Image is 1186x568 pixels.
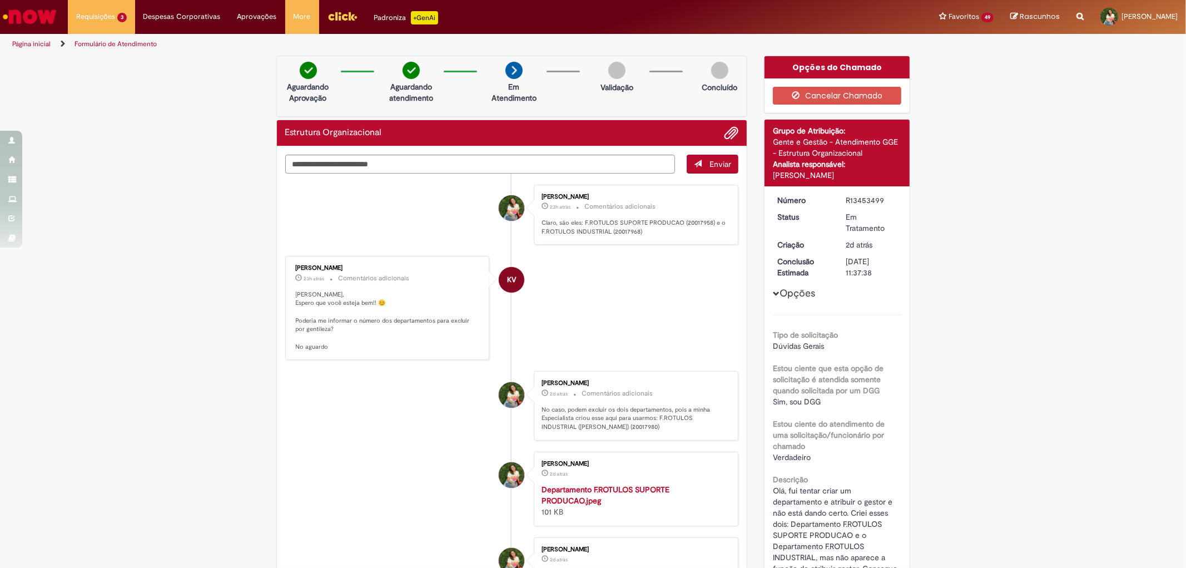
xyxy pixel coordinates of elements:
[294,11,311,22] span: More
[542,194,727,200] div: [PERSON_NAME]
[304,275,325,282] span: 23h atrás
[1020,11,1060,22] span: Rascunhos
[542,219,727,236] p: Claro, são eles: F.ROTULOS SUPORTE PRODUCAO (20017958) e o F.ROTULOS INDUSTRIAL (20017968)
[769,239,837,250] dt: Criação
[339,274,410,283] small: Comentários adicionais
[769,211,837,223] dt: Status
[300,62,317,79] img: check-circle-green.png
[143,11,221,22] span: Despesas Corporativas
[327,8,358,24] img: click_logo_yellow_360x200.png
[846,211,897,234] div: Em Tratamento
[711,62,728,79] img: img-circle-grey.png
[702,82,737,93] p: Concluído
[584,202,656,211] small: Comentários adicionais
[499,195,524,221] div: Tamiris De Andrade Teixeira
[507,266,516,293] span: KV
[542,406,727,432] p: No caso, podem excluir os dois departamentos, pois a minha Especialista criou esse aqui para usar...
[981,13,994,22] span: 49
[374,11,438,24] div: Padroniza
[846,256,897,278] div: [DATE] 11:37:38
[773,136,901,159] div: Gente e Gestão - Atendimento GGE - Estrutura Organizacional
[773,125,901,136] div: Grupo de Atribuição:
[550,204,570,210] span: 23h atrás
[296,290,481,352] p: [PERSON_NAME], Espero que você esteja bem!! 😊 Poderia me informar o número dos departamentos para...
[304,275,325,282] time: 28/08/2025 14:00:34
[403,62,420,79] img: check-circle-green.png
[724,126,738,140] button: Adicionar anexos
[550,471,568,477] time: 27/08/2025 16:16:19
[773,419,885,451] b: Estou ciente do atendimento de uma solicitação/funcionário por chamado
[550,556,568,563] time: 27/08/2025 16:16:18
[117,13,127,22] span: 3
[687,155,738,174] button: Enviar
[75,39,157,48] a: Formulário de Atendimento
[1122,12,1178,21] span: [PERSON_NAME]
[846,240,872,250] span: 2d atrás
[773,170,901,181] div: [PERSON_NAME]
[296,265,481,271] div: [PERSON_NAME]
[281,81,335,103] p: Aguardando Aprovação
[773,452,811,462] span: Verdadeiro
[542,484,727,517] div: 101 KB
[773,397,821,407] span: Sim, sou DGG
[285,155,676,174] textarea: Digite sua mensagem aqui...
[411,11,438,24] p: +GenAi
[76,11,115,22] span: Requisições
[1,6,58,28] img: ServiceNow
[601,82,633,93] p: Validação
[237,11,277,22] span: Aprovações
[949,11,979,22] span: Favoritos
[773,87,901,105] button: Cancelar Chamado
[773,330,838,340] b: Tipo de solicitação
[773,159,901,170] div: Analista responsável:
[1010,12,1060,22] a: Rascunhos
[773,363,884,396] b: Estou ciente que esta opção de solicitação é atendida somente quando solicitada por um DGG
[499,267,524,293] div: Karine Vieira
[550,471,568,477] span: 2d atrás
[846,240,872,250] time: 27/08/2025 16:16:57
[550,556,568,563] span: 2d atrás
[499,462,524,488] div: Tamiris De Andrade Teixeira
[550,204,570,210] time: 28/08/2025 14:21:11
[769,256,837,278] dt: Conclusão Estimada
[499,382,524,408] div: Tamiris De Andrade Teixeira
[582,389,653,398] small: Comentários adicionais
[12,39,51,48] a: Página inicial
[487,81,541,103] p: Em Atendimento
[542,380,727,387] div: [PERSON_NAME]
[384,81,438,103] p: Aguardando atendimento
[765,56,910,78] div: Opções do Chamado
[8,34,782,55] ul: Trilhas de página
[846,239,897,250] div: 27/08/2025 16:16:57
[505,62,523,79] img: arrow-next.png
[846,195,897,206] div: R13453499
[542,461,727,467] div: [PERSON_NAME]
[285,128,382,138] h2: Estrutura Organizacional Histórico de tíquete
[769,195,837,206] dt: Número
[542,485,669,506] a: Departamento F.ROTULOS SUPORTE PRODUCAO.jpeg
[542,546,727,553] div: [PERSON_NAME]
[709,159,731,169] span: Enviar
[550,391,568,397] span: 2d atrás
[773,341,824,351] span: Dúvidas Gerais
[608,62,626,79] img: img-circle-grey.png
[773,475,808,485] b: Descrição
[550,391,568,397] time: 27/08/2025 17:36:03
